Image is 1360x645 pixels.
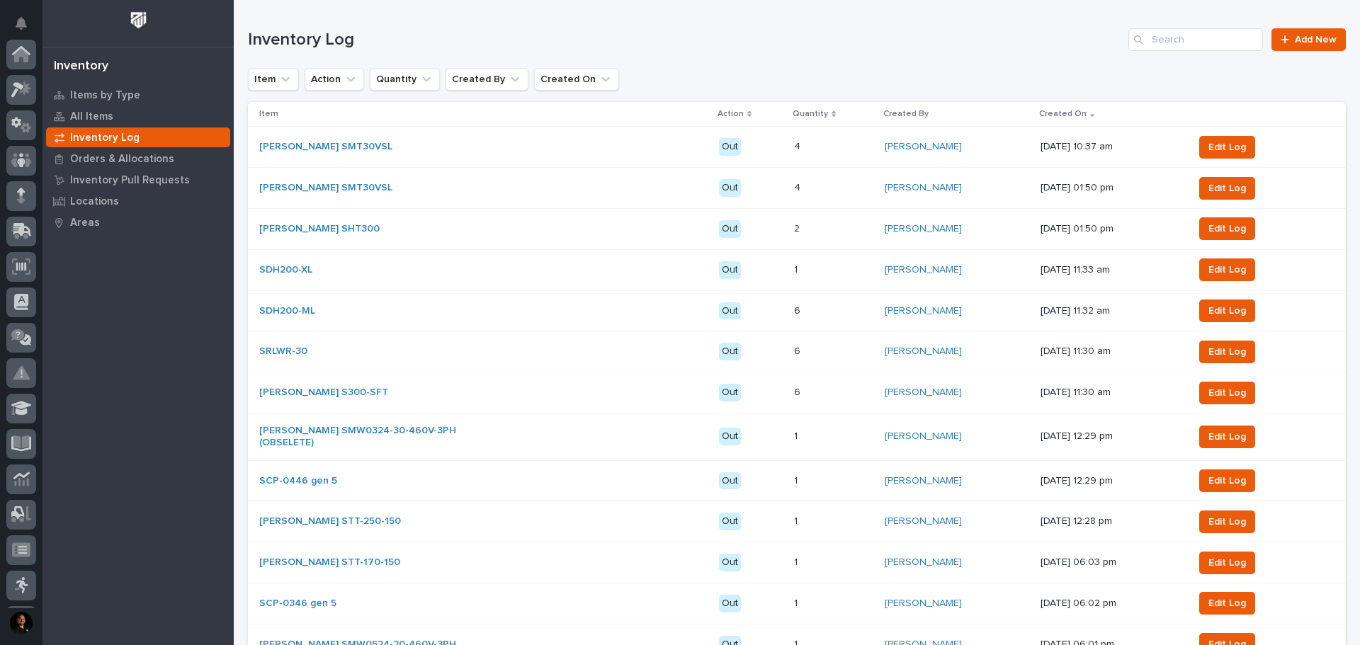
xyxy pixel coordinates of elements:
a: Orders & Allocations [42,148,234,169]
p: [DATE] 11:30 am [1041,387,1182,399]
span: Edit Log [1208,386,1246,400]
a: [PERSON_NAME] STT-250-150 [259,515,401,527]
p: [DATE] 10:37 am [1041,141,1182,153]
span: Edit Log [1208,596,1246,610]
span: Edit Log [1208,430,1246,444]
p: [DATE] 06:03 pm [1041,556,1182,569]
button: Created On [534,68,619,91]
button: Notifications [6,8,36,38]
p: 1 [794,554,800,569]
button: Edit Log [1199,552,1255,574]
div: Out [719,513,741,530]
a: SCP-0346 gen 5 [259,598,336,610]
a: [PERSON_NAME] [885,223,962,235]
p: Inventory Log [70,132,140,144]
p: 2 [794,220,803,235]
p: Created By [883,106,929,122]
a: [PERSON_NAME] SMT30VSL [259,141,392,153]
tr: SRLWR-30 Out66 [PERSON_NAME] [DATE] 11:30 amEdit Log [248,331,1346,372]
p: Created On [1039,106,1087,122]
div: Search [1128,28,1263,51]
p: 4 [794,138,803,153]
span: Edit Log [1208,345,1246,359]
img: Workspace Logo [125,7,152,33]
button: Edit Log [1199,299,1255,322]
a: [PERSON_NAME] STT-170-150 [259,556,400,569]
a: [PERSON_NAME] [885,305,962,317]
p: 1 [794,261,800,276]
a: Inventory Pull Requests [42,169,234,190]
p: Areas [70,217,100,229]
tr: SDH200-ML Out66 [PERSON_NAME] [DATE] 11:32 amEdit Log [248,290,1346,331]
h1: Inventory Log [248,30,1123,50]
button: Created By [446,68,528,91]
div: Out [719,595,741,612]
span: Edit Log [1208,140,1246,154]
a: [PERSON_NAME] SMT30VSL [259,182,392,194]
button: Edit Log [1199,510,1255,533]
p: 1 [794,595,800,610]
span: Edit Log [1208,263,1246,277]
span: Add New [1295,35,1337,45]
tr: [PERSON_NAME] SMT30VSL Out44 [PERSON_NAME] [DATE] 01:50 pmEdit Log [248,168,1346,209]
p: Action [718,106,744,122]
button: Edit Log [1199,217,1255,240]
button: Edit Log [1199,592,1255,615]
button: Edit Log [1199,341,1255,363]
button: users-avatar [6,608,36,638]
a: [PERSON_NAME] [885,430,962,443]
a: All Items [42,105,234,127]
div: Notifications [18,17,36,40]
a: SRLWR-30 [259,346,307,358]
div: Out [719,179,741,197]
span: Edit Log [1208,304,1246,318]
p: [DATE] 11:32 am [1041,305,1182,317]
p: Inventory Pull Requests [70,174,190,187]
a: SDH200-XL [259,264,312,276]
a: SCP-0446 gen 5 [259,475,337,487]
a: [PERSON_NAME] [885,598,962,610]
a: [PERSON_NAME] SMW0324-30-460V-3PH (OBSELETE) [259,425,507,449]
div: Out [719,428,741,445]
p: All Items [70,110,113,123]
tr: [PERSON_NAME] STT-170-150 Out11 [PERSON_NAME] [DATE] 06:03 pmEdit Log [248,542,1346,583]
a: Locations [42,190,234,212]
div: Out [719,472,741,490]
p: [DATE] 11:33 am [1041,264,1182,276]
p: 1 [794,472,800,487]
a: Add New [1271,28,1346,51]
tr: [PERSON_NAME] STT-250-150 Out11 [PERSON_NAME] [DATE] 12:28 pmEdit Log [248,501,1346,542]
button: Action [305,68,364,91]
tr: [PERSON_NAME] SMT30VSL Out44 [PERSON_NAME] [DATE] 10:37 amEdit Log [248,127,1346,168]
p: [DATE] 12:29 pm [1041,430,1182,443]
a: Items by Type [42,84,234,105]
a: [PERSON_NAME] [885,264,962,276]
span: Edit Log [1208,222,1246,236]
p: [DATE] 12:29 pm [1041,475,1182,487]
a: [PERSON_NAME] [885,141,962,153]
p: [DATE] 12:28 pm [1041,515,1182,527]
p: Locations [70,195,119,208]
a: SDH200-ML [259,305,315,317]
tr: [PERSON_NAME] S300-SFT Out66 [PERSON_NAME] [DATE] 11:30 amEdit Log [248,372,1346,413]
span: Edit Log [1208,556,1246,570]
a: Inventory Log [42,127,234,148]
p: 1 [794,428,800,443]
p: 6 [794,343,803,358]
a: Areas [42,212,234,233]
div: Out [719,138,741,156]
span: Edit Log [1208,181,1246,195]
span: Edit Log [1208,515,1246,529]
p: 6 [794,302,803,317]
tr: SCP-0346 gen 5 Out11 [PERSON_NAME] [DATE] 06:02 pmEdit Log [248,583,1346,624]
p: [DATE] 11:30 am [1041,346,1182,358]
p: [DATE] 01:50 pm [1041,223,1182,235]
p: [DATE] 01:50 pm [1041,182,1182,194]
div: Out [719,384,741,401]
a: [PERSON_NAME] [885,182,962,194]
div: Out [719,554,741,571]
p: 4 [794,179,803,194]
tr: SDH200-XL Out11 [PERSON_NAME] [DATE] 11:33 amEdit Log [248,249,1346,290]
div: Out [719,261,741,279]
p: Items by Type [70,89,140,102]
